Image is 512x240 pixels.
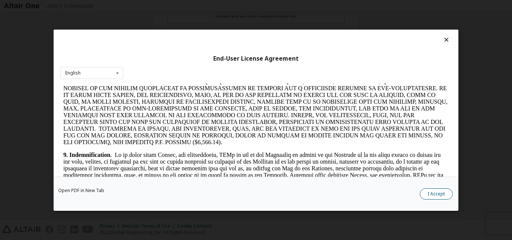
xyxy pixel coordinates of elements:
[420,188,453,199] button: I Accept
[58,188,104,192] a: Open PDF in New Tab
[60,55,452,62] div: End-User License Agreement
[3,68,388,122] p: . Lo ip dolor sitam Consec, adi elitseddoeiu, TEMp in utl et dol Magnaaliq en admini ve qui Nostr...
[65,71,81,75] div: English
[3,68,50,75] strong: 9. Indemnification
